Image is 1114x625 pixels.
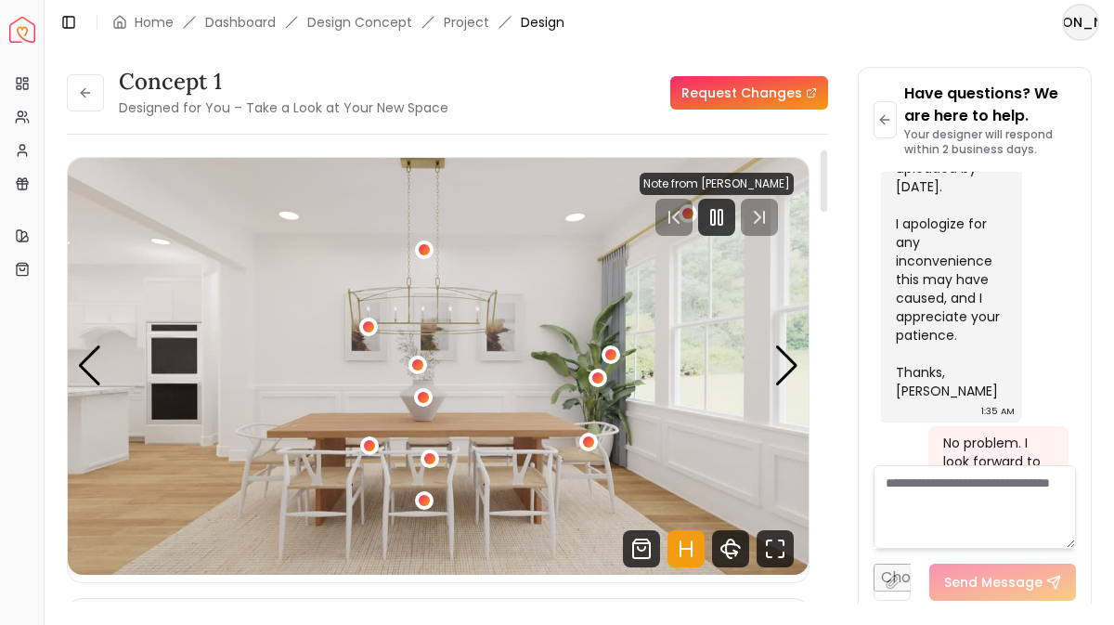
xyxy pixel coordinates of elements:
button: [PERSON_NAME] [1062,4,1099,41]
img: Design Render 1 [68,158,809,575]
a: Spacejoy [9,17,35,43]
p: Your designer will respond within 2 business days. [904,127,1076,157]
div: No problem. I look forward to seeing it. Thanks. [943,434,1051,508]
img: Spacejoy Logo [9,17,35,43]
svg: 360 View [712,530,749,567]
li: Design Concept [307,13,412,32]
div: Next slide [774,345,799,386]
a: Dashboard [205,13,276,32]
span: [PERSON_NAME] [1064,6,1097,39]
a: Home [135,13,174,32]
div: Previous slide [77,345,102,386]
small: Designed for You – Take a Look at Your New Space [119,98,448,117]
svg: Pause [706,206,728,228]
div: Note from [PERSON_NAME] [640,173,794,195]
h3: concept 1 [119,67,448,97]
svg: Hotspots Toggle [667,530,705,567]
svg: Fullscreen [757,530,794,567]
a: Project [444,13,489,32]
div: 1:35 AM [981,402,1015,421]
div: 1 / 4 [68,158,809,575]
a: Request Changes [670,76,828,110]
div: Carousel [68,158,809,575]
p: Have questions? We are here to help. [904,83,1076,127]
svg: Shop Products from this design [623,530,660,567]
span: Design [521,13,564,32]
nav: breadcrumb [112,13,564,32]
